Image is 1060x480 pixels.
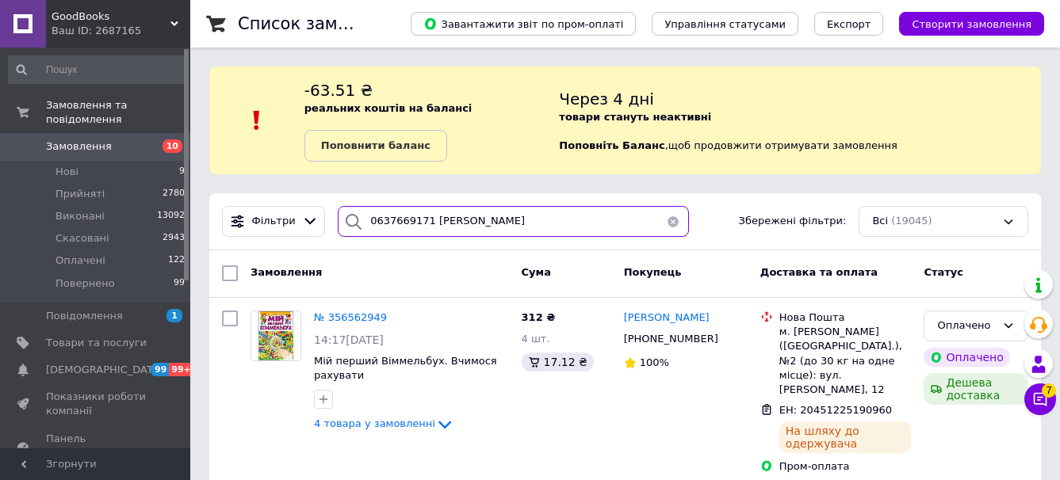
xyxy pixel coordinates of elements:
[522,311,556,323] span: 312 ₴
[55,187,105,201] span: Прийняті
[924,373,1028,405] div: Дешева доставка
[304,130,447,162] a: Поповнити баланс
[664,18,786,30] span: Управління статусами
[423,17,623,31] span: Завантажити звіт по пром-оплаті
[251,310,301,361] a: Фото товару
[760,266,878,278] span: Доставка та оплата
[1042,380,1056,394] span: 7
[46,309,123,323] span: Повідомлення
[652,12,798,36] button: Управління статусами
[55,209,105,223] span: Виконані
[251,266,322,278] span: Замовлення
[46,432,147,460] span: Панель управління
[640,356,669,368] span: 100%
[559,90,654,109] span: Через 4 дні
[163,139,182,153] span: 10
[559,139,664,151] b: Поповніть Баланс
[522,266,551,278] span: Cума
[55,253,105,268] span: Оплачені
[314,417,454,429] a: 4 товара у замовленні
[46,363,163,377] span: [DEMOGRAPHIC_DATA]
[238,14,399,33] h1: Список замовлень
[937,318,996,334] div: Оплачено
[891,215,932,227] span: (19045)
[55,165,78,179] span: Нові
[872,214,888,229] span: Всі
[338,206,689,237] input: Пошук за номером замовлення, ПІБ покупця, номером телефону, Email, номером накладної
[814,12,884,36] button: Експорт
[55,231,109,246] span: Скасовані
[169,363,195,376] span: 99+
[559,79,1041,162] div: , щоб продовжити отримувати замовлення
[559,111,711,123] b: товари стануть неактивні
[46,390,147,418] span: Показники роботи компанії
[314,418,435,430] span: 4 товара у замовленні
[522,352,594,371] div: 17.12 ₴
[411,12,636,36] button: Завантажити звіт по пром-оплаті
[179,165,185,179] span: 9
[624,333,718,345] span: [PHONE_NUMBER]
[8,55,186,84] input: Пошук
[739,214,847,229] span: Збережені фільтри:
[321,139,431,151] b: Поповнити баланс
[827,18,871,30] span: Експорт
[168,253,185,268] span: 122
[883,17,1044,29] a: Створити замовлення
[779,421,912,453] div: На шляху до одержувача
[52,24,190,38] div: Ваш ID: 2687165
[252,214,296,229] span: Фільтри
[52,10,170,24] span: GoodBooks
[55,276,115,291] span: Повернено
[624,266,682,278] span: Покупець
[304,102,473,114] b: реальних коштів на балансі
[1024,383,1056,415] button: Чат з покупцем7
[314,355,497,382] a: Мій перший Віммельбух. Вчимося рахувати
[314,311,387,323] a: № 356562949
[657,206,689,237] button: Очистить
[624,311,710,323] span: [PERSON_NAME]
[163,231,185,246] span: 2943
[163,187,185,201] span: 2780
[151,363,169,376] span: 99
[779,459,912,474] div: Пром-оплата
[46,98,190,127] span: Замовлення та повідомлення
[924,266,963,278] span: Статус
[924,348,1009,367] div: Оплачено
[779,404,892,416] span: ЕН: 20451225190960
[912,18,1031,30] span: Створити замовлення
[314,333,384,346] span: 14:17[DATE]
[257,311,296,360] img: Фото товару
[624,310,710,326] a: [PERSON_NAME]
[166,309,182,322] span: 1
[245,109,269,132] img: :exclamation:
[174,276,185,291] span: 99
[46,336,147,350] span: Товари та послуги
[46,139,112,154] span: Замовлення
[779,325,912,397] div: м. [PERSON_NAME] ([GEOGRAPHIC_DATA].), №2 (до 30 кг на одне місце): вул. [PERSON_NAME], 12
[522,333,550,345] span: 4 шт.
[899,12,1044,36] button: Створити замовлення
[157,209,185,223] span: 13092
[304,81,373,100] span: -63.51 ₴
[779,310,912,325] div: Нова Пошта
